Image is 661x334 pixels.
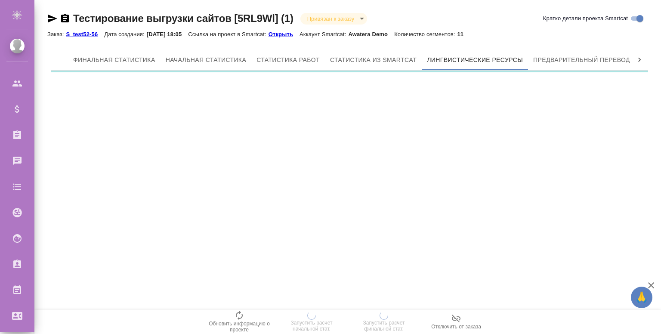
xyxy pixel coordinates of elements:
p: [DATE] 18:05 [147,31,188,37]
button: Запустить расчет финальной стат. [348,310,420,334]
span: Отключить от заказа [431,324,481,330]
a: S_test52-56 [66,30,104,37]
button: Отключить от заказа [420,310,492,334]
p: Awatera Demo [348,31,394,37]
a: Открыть [269,30,300,37]
button: Скопировать ссылку [60,13,70,24]
p: Заказ: [47,31,66,37]
div: Привязан к заказу [300,13,367,25]
span: Обновить информацию о проекте [208,321,270,333]
span: Запустить расчет финальной стат. [353,320,415,332]
span: Статистика работ [256,55,320,65]
p: Ссылка на проект в Smartcat: [188,31,268,37]
a: Тестирование выгрузки сайтов [5RL9Wl] (1) [73,12,293,24]
span: Начальная статистика [166,55,247,65]
p: S_test52-56 [66,31,104,37]
button: Обновить информацию о проекте [203,310,275,334]
span: Запустить расчет начальной стат. [281,320,343,332]
p: Дата создания: [104,31,146,37]
button: Привязан к заказу [305,15,357,22]
span: Предварительный перевод [533,55,630,65]
p: Количество сегментов: [394,31,457,37]
span: Финальная статистика [73,55,155,65]
button: 🙏 [631,287,652,308]
button: Скопировать ссылку для ЯМессенджера [47,13,58,24]
span: Лингвистические ресурсы [427,55,523,65]
p: Аккаунт Smartcat: [300,31,348,37]
span: Кратко детали проекта Smartcat [543,14,628,23]
p: Открыть [269,31,300,37]
p: 11 [457,31,470,37]
button: Запустить расчет начальной стат. [275,310,348,334]
span: 🙏 [634,288,649,306]
span: Статистика из Smartcat [330,55,417,65]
